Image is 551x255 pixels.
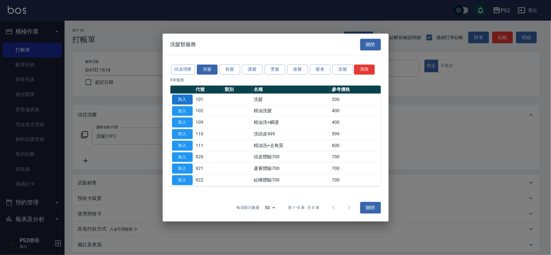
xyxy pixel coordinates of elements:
button: 燙髮 [265,64,285,74]
th: 類別 [223,85,252,94]
td: 920 [194,151,223,163]
td: 102 [194,105,223,117]
td: 111 [194,140,223,152]
button: 加入 [172,129,193,139]
td: 109 [194,117,223,128]
td: 110 [194,128,223,140]
p: 8 筆服務 [170,77,381,83]
td: 400 [330,117,381,128]
td: 921 [194,163,223,174]
td: 700 [330,163,381,174]
th: 代號 [194,85,223,94]
th: 名稱 [252,85,331,94]
button: 剪髮 [219,64,240,74]
td: 蘆薈體驗700 [252,163,331,174]
button: 加入 [172,164,193,174]
th: 參考價格 [330,85,381,94]
td: 700 [330,151,381,163]
td: 400 [330,105,381,117]
button: 關閉 [360,39,381,51]
button: 洗髮 [197,64,218,74]
td: 精油洗+去角質 [252,140,331,152]
button: 護髮 [242,64,263,74]
td: 頭皮體驗700 [252,151,331,163]
button: 加入 [172,141,193,151]
td: 300 [330,94,381,105]
button: 染髮 [332,64,353,74]
button: 頭皮理療 [171,64,195,74]
div: 50 [262,199,278,216]
td: 精油洗髮 [252,105,331,117]
td: 101 [194,94,223,105]
td: 599 [330,128,381,140]
p: 每頁顯示數量 [236,205,260,211]
button: 加入 [172,106,193,116]
button: 清除 [354,64,375,74]
td: 洗頭皮499 [252,128,331,140]
button: 關閉 [360,202,381,214]
td: 700 [330,174,381,186]
td: 洗髮 [252,94,331,105]
td: 922 [194,174,223,186]
button: 加入 [172,152,193,162]
button: 接髮 [287,64,308,74]
td: 600 [330,140,381,152]
span: 洗髮類服務 [170,41,196,48]
button: 髮卷 [310,64,331,74]
td: 精油洗+瞬護 [252,117,331,128]
button: 加入 [172,94,193,104]
td: 結構體驗700 [252,174,331,186]
button: 加入 [172,118,193,128]
button: 加入 [172,175,193,185]
p: 第 1–8 筆 共 8 筆 [288,205,319,211]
